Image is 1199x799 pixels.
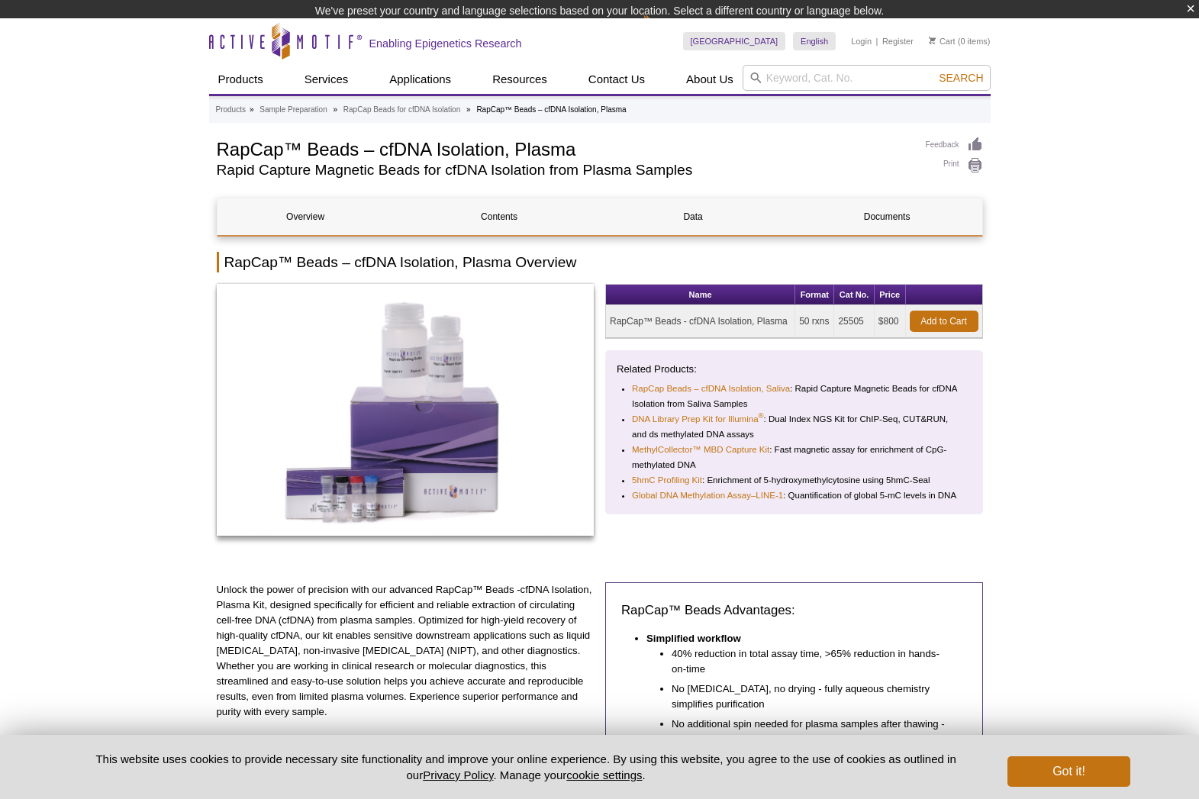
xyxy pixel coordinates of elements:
[683,32,786,50] a: [GEOGRAPHIC_DATA]
[579,65,654,94] a: Contact Us
[934,71,988,85] button: Search
[646,633,741,644] strong: Simplified workflow
[929,37,936,44] img: Your Cart
[632,488,783,503] a: Global DNA Methylation Assay–LINE-1
[216,103,246,117] a: Products
[483,65,556,94] a: Resources
[632,442,769,457] a: MethylCollector™ MBD Capture Kit
[632,472,702,488] a: 5hmC Profiling Kit
[617,362,972,377] p: Related Products:
[677,65,743,94] a: About Us
[926,157,983,174] a: Print
[606,305,795,338] td: RapCap™ Beads - cfDNA Isolation, Plasma
[882,36,914,47] a: Register
[632,442,958,472] li: : Fast magnetic assay for enrichment of CpG-methylated DNA
[759,412,764,420] sup: ®
[259,103,327,117] a: Sample Preparation
[929,32,991,50] li: (0 items)
[295,65,358,94] a: Services
[795,305,834,338] td: 50 rxns
[209,65,272,94] a: Products
[343,103,460,117] a: RapCap Beads for cfDNA Isolation
[69,751,983,783] p: This website uses cookies to provide necessary site functionality and improve your online experie...
[632,472,958,488] li: : Enrichment of 5-hydroxymethylcytosine using 5hmC-Seal
[643,11,683,47] img: Change Here
[910,311,978,332] a: Add to Cart
[672,681,952,712] li: No [MEDICAL_DATA], no drying - fully aqueous chemistry simplifies purification
[566,768,642,781] button: cookie settings
[834,305,874,338] td: 25505
[217,582,595,720] p: Unlock the power of precision with our advanced RapCap™ Beads -cfDNA Isolation, Plasma Kit, desig...
[605,198,782,235] a: Data
[250,105,254,114] li: »
[632,411,764,427] a: DNA Library Prep Kit for Illumina®
[466,105,471,114] li: »
[793,32,836,50] a: English
[743,65,991,91] input: Keyword, Cat. No.
[632,381,958,411] li: : Rapid Capture Magnetic Beads for cfDNA Isolation from Saliva Samples
[369,37,522,50] h2: Enabling Epigenetics Research
[926,137,983,153] a: Feedback
[632,411,958,442] li: : Dual Index NGS Kit for ChIP-Seq, CUT&RUN, and ds methylated DNA assays
[632,381,790,396] a: RapCap Beads – cfDNA Isolation, Saliva
[1007,756,1130,787] button: Got it!
[799,198,975,235] a: Documents
[672,646,952,677] li: 40% reduction in total assay time, >65% reduction in hands-on-time
[476,105,626,114] li: RapCap™ Beads – cfDNA Isolation, Plasma
[411,198,588,235] a: Contents
[423,768,493,781] a: Privacy Policy
[795,285,834,305] th: Format
[217,163,911,177] h2: Rapid Capture Magnetic Beads for cfDNA Isolation from Plasma Samples
[606,285,795,305] th: Name
[875,305,906,338] td: $800
[217,137,911,159] h1: RapCap™ Beads – cfDNA Isolation, Plasma
[217,252,983,272] h2: RapCap™ Beads – cfDNA Isolation, Plasma Overview
[621,601,967,620] h3: RapCap™ Beads Advantages:
[929,36,956,47] a: Cart
[672,717,952,747] li: No additional spin needed for plasma samples after thawing - genomic DNA (gDNA) levels already low
[851,36,872,47] a: Login
[939,72,983,84] span: Search
[875,285,906,305] th: Price
[380,65,460,94] a: Applications
[834,285,874,305] th: Cat No.
[632,488,958,503] li: : Quantification of global 5-mC levels in DNA
[333,105,337,114] li: »
[217,284,595,536] img: RapCap Beads
[218,198,394,235] a: Overview
[876,32,878,50] li: |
